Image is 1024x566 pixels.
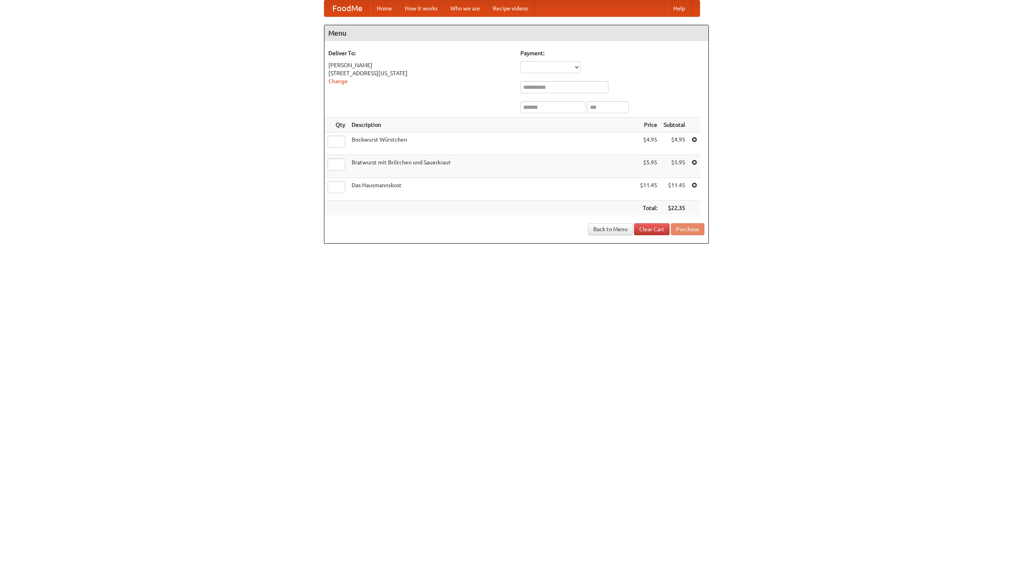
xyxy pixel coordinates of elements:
[637,201,660,216] th: Total:
[370,0,398,16] a: Home
[328,49,512,57] h5: Deliver To:
[588,223,633,235] a: Back to Menu
[660,178,688,201] td: $11.45
[328,69,512,77] div: [STREET_ADDRESS][US_STATE]
[660,132,688,155] td: $4.95
[660,118,688,132] th: Subtotal
[328,78,348,84] a: Change
[444,0,486,16] a: Who we are
[634,223,670,235] a: Clear Cart
[667,0,692,16] a: Help
[324,25,708,41] h4: Menu
[660,155,688,178] td: $5.95
[520,49,704,57] h5: Payment:
[660,201,688,216] th: $22.35
[348,178,637,201] td: Das Hausmannskost
[348,118,637,132] th: Description
[637,132,660,155] td: $4.95
[348,155,637,178] td: Bratwurst mit Brötchen und Sauerkraut
[637,155,660,178] td: $5.95
[324,0,370,16] a: FoodMe
[637,178,660,201] td: $11.45
[398,0,444,16] a: How it works
[637,118,660,132] th: Price
[486,0,534,16] a: Recipe videos
[671,223,704,235] button: Purchase
[348,132,637,155] td: Bockwurst Würstchen
[328,61,512,69] div: [PERSON_NAME]
[324,118,348,132] th: Qty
